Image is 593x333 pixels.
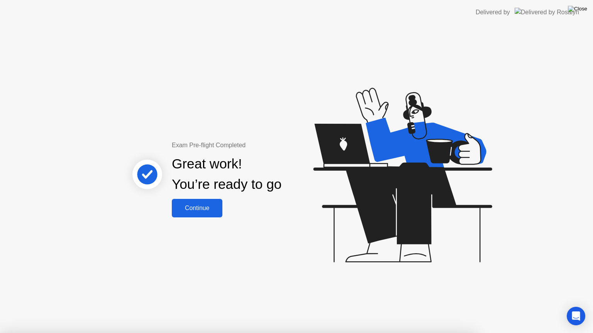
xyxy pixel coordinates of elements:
img: Delivered by Rosalyn [515,8,579,17]
div: Delivered by [476,8,510,17]
div: Continue [174,205,220,212]
div: Open Intercom Messenger [567,307,585,325]
div: Great work! You’re ready to go [172,154,281,195]
img: Close [568,6,587,12]
div: Exam Pre-flight Completed [172,141,331,150]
